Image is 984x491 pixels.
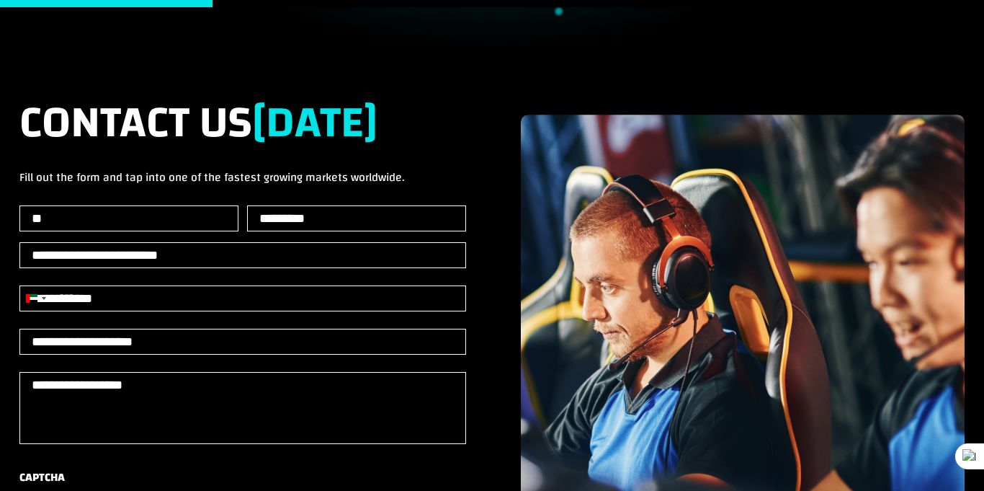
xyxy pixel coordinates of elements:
[53,288,74,308] div: +971
[912,422,984,491] iframe: Chat Widget
[19,468,65,487] label: CAPTCHA
[912,422,984,491] div: Chatt-widget
[20,286,74,311] button: Selected country
[252,81,377,164] strong: [DATE]
[19,168,466,187] p: Fill out the form and tap into one of the fastest growing markets worldwide.
[19,97,466,168] h2: CONTACT US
